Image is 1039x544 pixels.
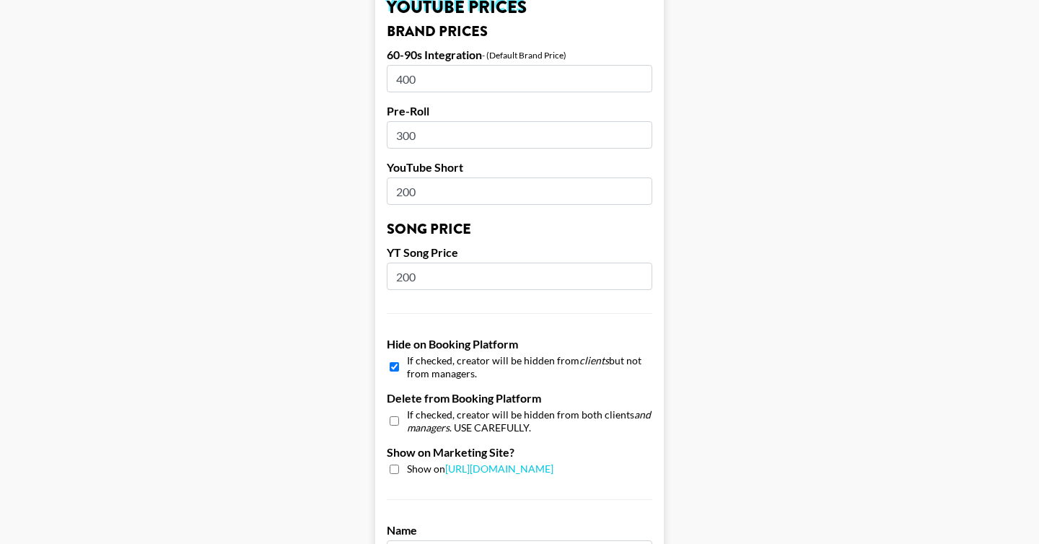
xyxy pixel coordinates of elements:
em: and managers [407,408,651,434]
label: 60-90s Integration [387,48,482,62]
label: Hide on Booking Platform [387,337,652,351]
label: Pre-Roll [387,104,652,118]
label: Show on Marketing Site? [387,445,652,460]
div: - (Default Brand Price) [482,50,566,61]
a: [URL][DOMAIN_NAME] [445,462,553,475]
label: YouTube Short [387,160,652,175]
label: Delete from Booking Platform [387,391,652,405]
h3: Song Price [387,222,652,237]
span: If checked, creator will be hidden from but not from managers. [407,354,652,380]
label: YT Song Price [387,245,652,260]
h3: Brand Prices [387,25,652,39]
em: clients [579,354,609,367]
span: Show on [407,462,553,476]
label: Name [387,523,652,538]
span: If checked, creator will be hidden from both clients . USE CAREFULLY. [407,408,652,434]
